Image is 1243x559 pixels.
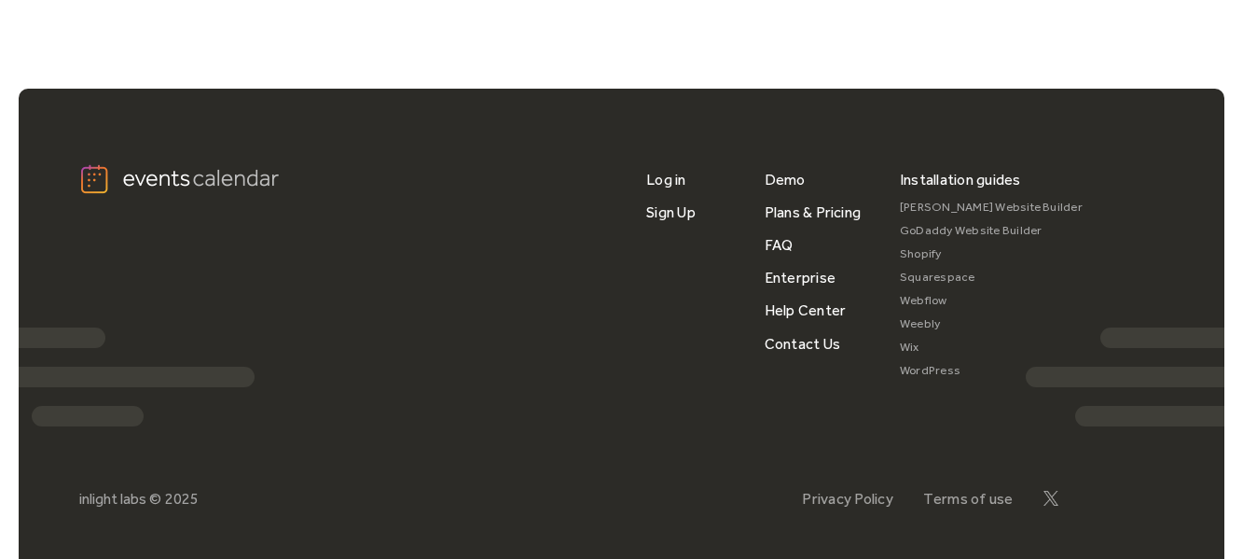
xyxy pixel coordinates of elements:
a: Weebly [900,313,1083,336]
a: Privacy Policy [802,490,892,508]
a: Plans & Pricing [765,196,862,229]
a: Wix [900,336,1083,359]
a: [PERSON_NAME] Website Builder [900,196,1083,219]
a: Help Center [765,294,847,327]
a: Shopify [900,243,1083,266]
a: Log in [646,163,685,196]
a: Enterprise [765,261,836,294]
a: WordPress [900,359,1083,383]
a: Terms of use [923,490,1014,508]
div: inlight labs © [79,490,161,508]
div: 2025 [165,490,199,508]
a: FAQ [765,229,794,261]
a: Squarespace [900,266,1083,289]
a: Webflow [900,289,1083,313]
a: Sign Up [646,196,696,229]
a: GoDaddy Website Builder [900,219,1083,243]
a: Demo [765,163,806,196]
div: Installation guides [900,163,1021,196]
a: Contact Us [765,328,840,360]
